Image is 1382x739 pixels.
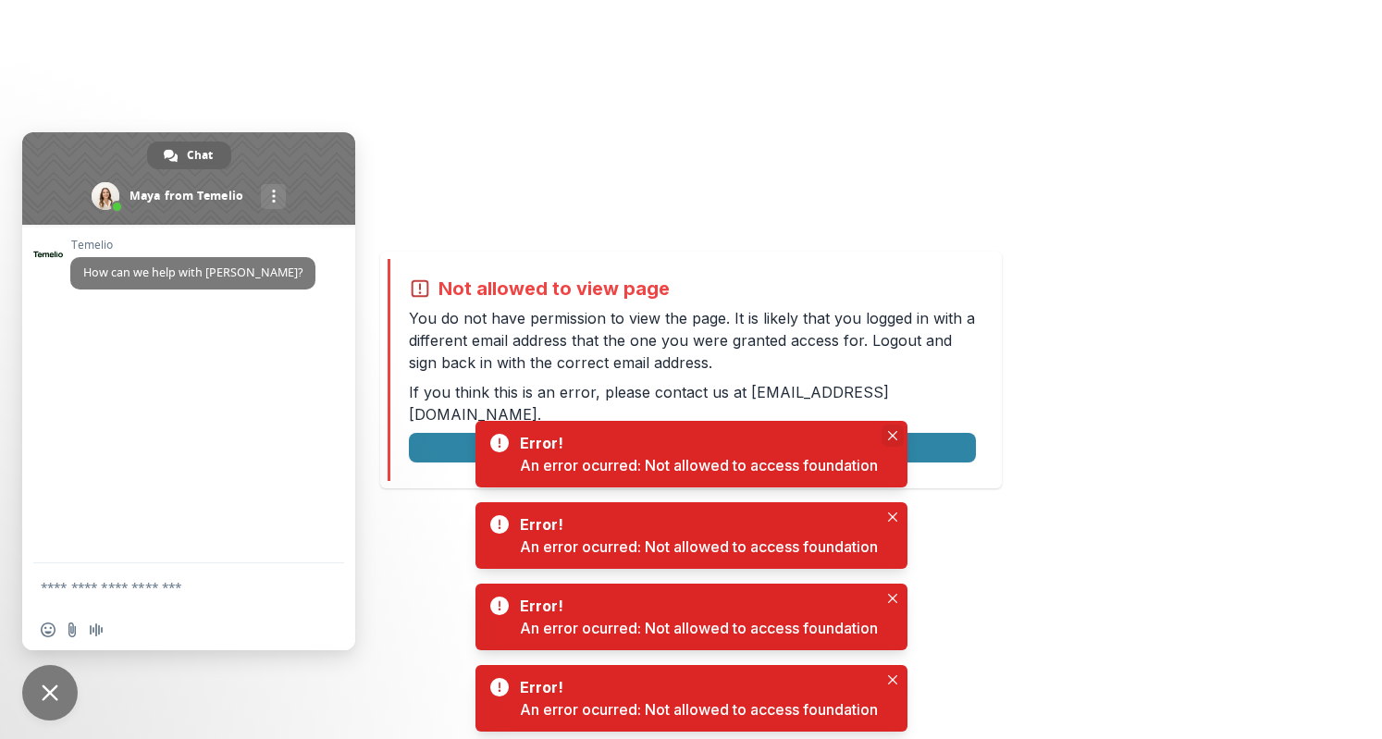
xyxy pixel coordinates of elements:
[520,617,878,639] div: An error ocurred: Not allowed to access foundation
[882,587,904,610] button: Close
[520,698,878,721] div: An error ocurred: Not allowed to access foundation
[89,622,104,637] span: Audio message
[409,381,976,425] p: If you think this is an error, please contact us at .
[41,622,56,637] span: Insert an emoji
[520,432,870,454] div: Error!
[83,265,302,280] span: How can we help with [PERSON_NAME]?
[147,142,231,169] a: Chat
[882,425,904,447] button: Close
[65,622,80,637] span: Send a file
[409,383,889,424] a: [EMAIL_ADDRESS][DOMAIN_NAME]
[520,676,870,698] div: Error!
[520,513,870,536] div: Error!
[520,454,878,476] div: An error ocurred: Not allowed to access foundation
[22,665,78,721] a: Close chat
[882,669,904,691] button: Close
[520,536,878,558] div: An error ocurred: Not allowed to access foundation
[187,142,213,169] span: Chat
[409,433,976,462] button: Logout
[409,307,976,374] p: You do not have permission to view the page. It is likely that you logged in with a different ema...
[520,595,870,617] div: Error!
[70,239,315,252] span: Temelio
[882,506,904,528] button: Close
[438,277,670,300] h2: Not allowed to view page
[41,563,300,610] textarea: Compose your message...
